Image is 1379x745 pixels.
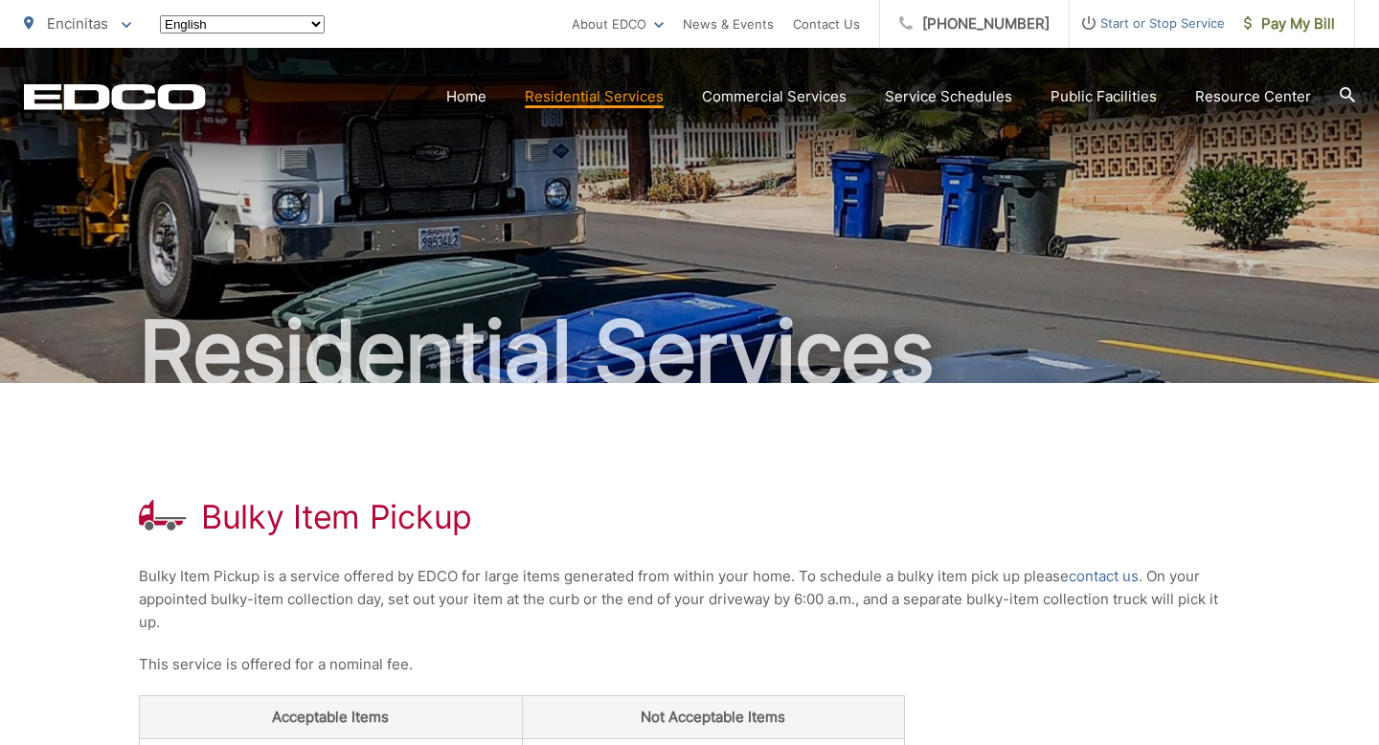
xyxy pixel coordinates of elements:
[1051,85,1157,108] a: Public Facilities
[793,12,860,35] a: Contact Us
[702,85,847,108] a: Commercial Services
[683,12,774,35] a: News & Events
[446,85,486,108] a: Home
[641,708,785,726] strong: Not Acceptable Items
[47,14,108,33] span: Encinitas
[272,708,389,726] strong: Acceptable Items
[525,85,664,108] a: Residential Services
[24,83,206,110] a: EDCD logo. Return to the homepage.
[160,15,325,34] select: Select a language
[572,12,664,35] a: About EDCO
[139,653,1240,676] p: This service is offered for a nominal fee.
[1195,85,1311,108] a: Resource Center
[1244,12,1335,35] span: Pay My Bill
[1069,565,1139,588] a: contact us
[24,305,1355,400] h2: Residential Services
[201,498,472,536] h1: Bulky Item Pickup
[139,565,1240,634] p: Bulky Item Pickup is a service offered by EDCO for large items generated from within your home. T...
[885,85,1012,108] a: Service Schedules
